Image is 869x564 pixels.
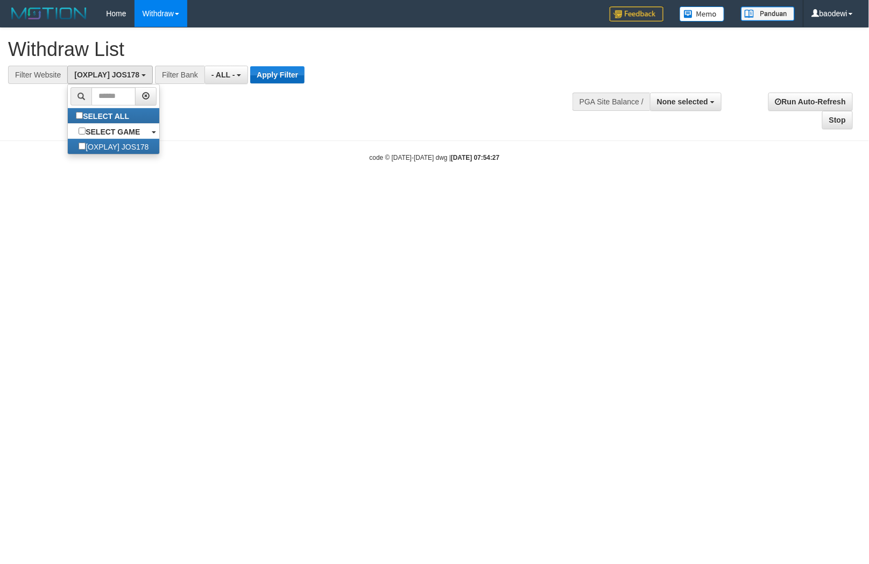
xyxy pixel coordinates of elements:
[204,66,248,84] button: - ALL -
[155,66,204,84] div: Filter Bank
[250,66,305,83] button: Apply Filter
[79,128,86,135] input: SELECT GAME
[86,128,140,136] b: SELECT GAME
[650,93,722,111] button: None selected
[68,124,159,139] a: SELECT GAME
[8,39,569,60] h1: Withdraw List
[680,6,725,22] img: Button%20Memo.svg
[76,112,83,119] input: SELECT ALL
[573,93,650,111] div: PGA Site Balance /
[211,70,235,79] span: - ALL -
[74,70,139,79] span: [OXPLAY] JOS178
[822,111,853,129] a: Stop
[610,6,663,22] img: Feedback.jpg
[657,97,708,106] span: None selected
[768,93,853,111] a: Run Auto-Refresh
[370,154,500,161] small: code © [DATE]-[DATE] dwg |
[8,5,90,22] img: MOTION_logo.png
[79,143,86,150] input: [OXPLAY] JOS178
[741,6,795,21] img: panduan.png
[8,66,67,84] div: Filter Website
[451,154,499,161] strong: [DATE] 07:54:27
[67,66,153,84] button: [OXPLAY] JOS178
[68,108,140,123] label: SELECT ALL
[68,139,159,154] label: [OXPLAY] JOS178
